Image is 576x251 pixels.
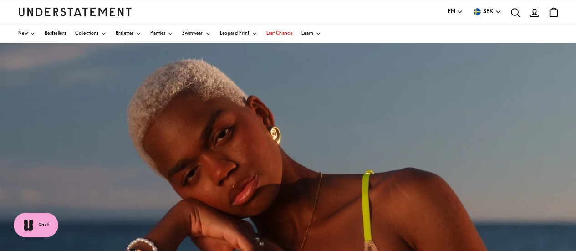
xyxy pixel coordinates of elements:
a: Panties [150,24,173,43]
a: Bestsellers [45,24,66,43]
span: Last Chance [266,31,292,36]
span: Chat [38,221,49,229]
a: Learn [301,24,321,43]
a: Collections [75,24,106,43]
a: Understatement Homepage [18,8,132,16]
a: Leopard Print [220,24,257,43]
span: SEK [483,7,494,17]
a: Bralettes [116,24,142,43]
span: Learn [301,31,314,36]
span: Bestsellers [45,31,66,36]
span: Bralettes [116,31,134,36]
span: Collections [75,31,98,36]
button: SEK [472,7,501,17]
button: EN [448,7,463,17]
span: EN [448,7,455,17]
a: Swimwear [182,24,210,43]
button: Chat [14,213,58,237]
a: Last Chance [266,24,292,43]
span: Swimwear [182,31,203,36]
span: New [18,31,28,36]
span: Panties [150,31,165,36]
span: Leopard Print [220,31,250,36]
a: New [18,24,36,43]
